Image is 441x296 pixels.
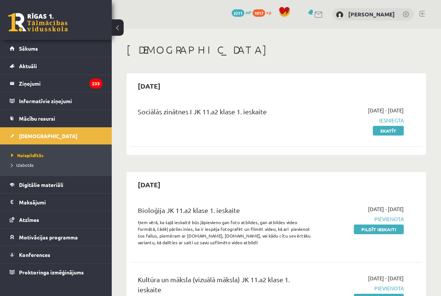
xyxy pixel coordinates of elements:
span: Izlabotās [11,162,34,168]
span: [DATE] - [DATE] [368,205,404,213]
a: Ziņojumi233 [10,75,102,92]
span: Pievienota [323,284,404,292]
span: [DATE] - [DATE] [368,106,404,114]
span: Digitālie materiāli [19,181,63,188]
a: Pildīt ieskaiti [354,225,404,234]
a: Atzīmes [10,211,102,228]
h2: [DATE] [130,176,168,193]
span: Neizpildītās [11,152,44,158]
img: Roberts Zvaigzne [336,11,343,19]
a: Motivācijas programma [10,229,102,246]
span: Proktoringa izmēģinājums [19,269,84,276]
span: [DEMOGRAPHIC_DATA] [19,133,77,139]
p: Ņem vērā, ka šajā ieskaitē būs jāpievieno gan foto atbildes, gan atbildes video formātā, tādēļ pā... [138,219,311,246]
span: Atzīmes [19,216,39,223]
a: Neizpildītās [11,152,104,159]
a: [PERSON_NAME] [348,10,395,18]
span: Iesniegta [323,117,404,124]
a: Mācību resursi [10,110,102,127]
span: Motivācijas programma [19,234,78,241]
a: Informatīvie ziņojumi [10,92,102,109]
div: Bioloģija JK 11.a2 klase 1. ieskaite [138,205,311,219]
a: Digitālie materiāli [10,176,102,193]
h1: [DEMOGRAPHIC_DATA] [127,44,426,56]
legend: Maksājumi [19,194,102,211]
a: Sākums [10,40,102,57]
i: 233 [89,79,102,89]
span: 2211 [232,9,244,17]
a: Proktoringa izmēģinājums [10,264,102,281]
h2: [DATE] [130,77,168,95]
span: mP [245,9,251,15]
a: Maksājumi [10,194,102,211]
span: xp [266,9,271,15]
span: Pievienota [323,215,404,223]
div: Sociālās zinātnes I JK 11.a2 klase 1. ieskaite [138,106,311,120]
legend: Informatīvie ziņojumi [19,92,102,109]
span: Sākums [19,45,38,52]
span: Aktuāli [19,63,37,69]
a: Izlabotās [11,162,104,168]
span: [DATE] - [DATE] [368,274,404,282]
span: Mācību resursi [19,115,55,122]
span: Konferences [19,251,50,258]
a: [DEMOGRAPHIC_DATA] [10,127,102,144]
legend: Ziņojumi [19,75,102,92]
a: 2211 mP [232,9,251,15]
a: Rīgas 1. Tālmācības vidusskola [8,13,68,32]
a: 1017 xp [253,9,275,15]
a: Skatīt [373,126,404,136]
a: Aktuāli [10,57,102,74]
span: 1017 [253,9,265,17]
a: Konferences [10,246,102,263]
